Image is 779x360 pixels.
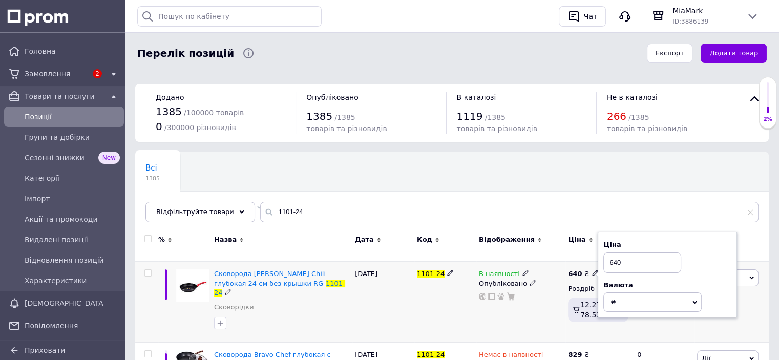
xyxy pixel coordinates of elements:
input: Пошук по назві позиції, артикулу і пошуковим запитам [260,202,759,222]
span: Замовлення [25,69,87,79]
span: В каталозі [457,93,496,101]
span: % [158,235,165,244]
a: Сковорода [PERSON_NAME] Chili глубокая 24 см без крышки RG-1101-24 [214,270,345,296]
span: / 100000 товарів [184,109,244,117]
span: 12.27%, 78.53 ₴ [580,301,610,319]
div: ₴ [568,350,589,359]
b: 640 [568,270,582,278]
a: Сковорідки [214,303,254,312]
span: Перелік позицій [137,46,234,61]
button: Чат [559,6,606,27]
span: 1101-24 [417,351,445,358]
span: Опубліковано [306,93,359,101]
span: MiaMark [672,6,738,16]
span: Відновлення позицій [25,255,120,265]
div: Опубліковано [479,279,563,288]
span: 1101-24 [214,280,345,297]
span: Дата [355,235,374,244]
div: Чат [582,9,599,24]
span: ID: 3886139 [672,18,708,25]
span: 266 [607,110,626,122]
span: Ціна [568,235,585,244]
span: 1101-24 [417,270,445,278]
span: Імпорт [25,194,120,204]
span: Акції та промокоди [25,214,120,224]
span: Сковорода [PERSON_NAME] Chili глубокая 24 см без крышки RG- [214,270,326,287]
span: 0 [156,120,162,133]
span: Приховати [25,346,65,354]
div: [DATE] [352,262,414,343]
div: Ціна [603,240,731,249]
span: Головна [25,46,120,56]
button: Додати товар [701,44,767,63]
span: / 1385 [628,113,649,121]
span: Не відображаються в ка... [145,202,251,211]
span: Видалені позиції [25,235,120,245]
b: 829 [568,351,582,358]
div: ₴ [568,269,598,279]
span: / 1385 [334,113,355,121]
span: Сезонні знижки [25,153,94,163]
div: Валюта [603,281,731,290]
span: Характеристики [25,276,120,286]
span: Назва [214,235,237,244]
span: Відображення [479,235,535,244]
span: товарів та різновидів [607,124,687,133]
span: ₴ [610,298,616,306]
span: Позиції [25,112,120,122]
button: Експорт [647,44,693,63]
span: В наявності [479,270,520,281]
span: 1119 [457,110,483,122]
span: New [98,152,120,164]
span: Відфільтруйте товари [156,208,234,216]
span: / 1385 [485,113,506,121]
span: товарів та різновидів [457,124,537,133]
span: [DEMOGRAPHIC_DATA] [25,298,103,308]
span: Код [417,235,432,244]
div: Роздріб [568,284,628,293]
span: 1385 [306,110,332,122]
span: Категорії [25,173,120,183]
span: Всі [145,163,157,173]
span: Повідомлення [25,321,120,331]
span: Не в каталозі [607,93,658,101]
span: 2 [93,69,102,78]
input: Пошук по кабінету [137,6,322,27]
div: Не відображаються в каталозі ProSale [135,192,272,230]
span: / 300000 різновидів [164,123,236,132]
span: Додано [156,93,184,101]
span: Групи та добірки [25,132,120,142]
img: Сковорода Ringel Chili глубокая 24 см без крышки RG-1101-24 [176,269,209,302]
span: товарів та різновидів [306,124,387,133]
span: 1385 [145,175,160,182]
div: 2% [760,116,776,123]
span: Товари та послуги [25,91,103,101]
span: 1385 [156,105,182,118]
